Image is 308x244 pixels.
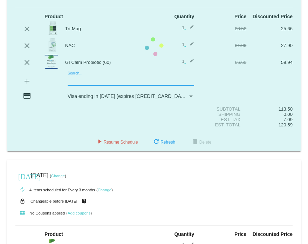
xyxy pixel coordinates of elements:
mat-icon: lock_open [18,197,27,206]
a: Change [98,188,111,192]
mat-icon: [DATE] [18,172,27,180]
strong: Price [234,231,246,237]
mat-icon: autorenew [18,186,27,194]
strong: Discounted Price [253,231,293,237]
small: Changeable before [DATE] [30,199,77,203]
mat-icon: local_play [18,209,27,217]
a: Change [51,174,65,178]
small: ( ) [66,211,92,215]
small: ( ) [96,188,113,192]
mat-icon: live_help [80,197,88,206]
small: ( ) [50,174,66,178]
small: 4 items scheduled for Every 3 months [15,188,95,192]
small: No Coupons applied [15,211,65,215]
strong: Product [45,231,63,237]
strong: Quantity [174,231,194,237]
a: Add coupons [68,211,90,215]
